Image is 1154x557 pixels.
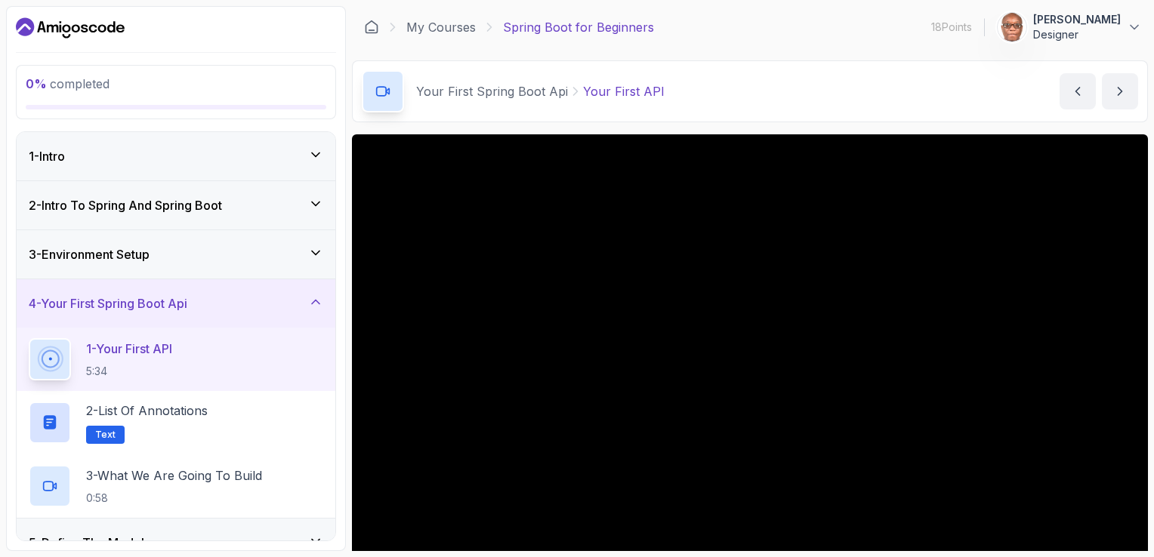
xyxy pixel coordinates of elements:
p: [PERSON_NAME] [1033,12,1121,27]
h3: 4 - Your First Spring Boot Api [29,294,187,312]
button: 2-Intro To Spring And Spring Boot [17,181,335,229]
a: Dashboard [16,16,125,40]
button: 3-Environment Setup [17,230,335,278]
button: 4-Your First Spring Boot Api [17,279,335,328]
p: 18 Points [931,20,972,35]
p: Your First API [583,82,665,100]
button: previous content [1060,73,1096,109]
button: 1-Your First API5:34 [29,338,323,380]
a: Dashboard [364,20,379,35]
a: My Courses [406,18,476,36]
h3: 2 - Intro To Spring And Spring Boot [29,196,222,214]
button: next content [1102,73,1138,109]
iframe: chat widget [1091,497,1139,542]
button: 3-What We Are Going To Build0:58 [29,465,323,507]
h3: 1 - Intro [29,147,65,165]
p: 1 - Your First API [86,340,172,358]
img: user profile image [998,13,1026,42]
span: Text [95,429,116,441]
p: 3 - What We Are Going To Build [86,466,262,485]
button: 2-List of AnnotationsText [29,402,323,444]
span: completed [26,76,110,91]
span: 0 % [26,76,47,91]
p: 5:34 [86,364,172,379]
iframe: chat widget [867,224,1139,489]
p: 0:58 [86,491,262,506]
p: Designer [1033,27,1121,42]
button: 1-Intro [17,132,335,180]
p: Spring Boot for Beginners [503,18,654,36]
h3: 5 - Define The Model [29,534,144,552]
h3: 3 - Environment Setup [29,245,150,263]
p: Your First Spring Boot Api [416,82,568,100]
p: 2 - List of Annotations [86,402,208,420]
button: user profile image[PERSON_NAME]Designer [997,12,1142,42]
